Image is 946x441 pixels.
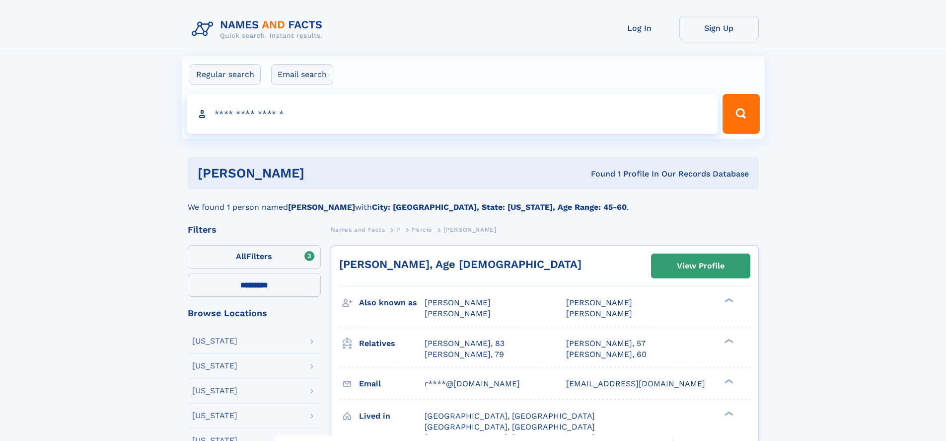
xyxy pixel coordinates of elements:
[447,169,749,179] div: Found 1 Profile In Our Records Database
[187,94,719,134] input: search input
[443,226,497,233] span: [PERSON_NAME]
[425,422,595,432] span: [GEOGRAPHIC_DATA], [GEOGRAPHIC_DATA]
[425,338,505,349] a: [PERSON_NAME], 83
[722,297,734,304] div: ❯
[425,298,491,307] span: [PERSON_NAME]
[359,408,425,425] h3: Lived in
[396,226,401,233] span: P
[198,167,448,179] h1: [PERSON_NAME]
[566,379,705,388] span: [EMAIL_ADDRESS][DOMAIN_NAME]
[188,309,321,318] div: Browse Locations
[331,223,385,236] a: Names and Facts
[359,294,425,311] h3: Also known as
[192,412,237,420] div: [US_STATE]
[722,378,734,384] div: ❯
[722,410,734,417] div: ❯
[192,337,237,345] div: [US_STATE]
[188,16,331,43] img: Logo Names and Facts
[192,362,237,370] div: [US_STATE]
[600,16,679,40] a: Log In
[566,298,632,307] span: [PERSON_NAME]
[236,252,246,261] span: All
[652,254,750,278] a: View Profile
[412,223,432,236] a: Percio
[396,223,401,236] a: P
[425,411,595,421] span: [GEOGRAPHIC_DATA], [GEOGRAPHIC_DATA]
[722,338,734,344] div: ❯
[677,255,725,277] div: View Profile
[359,375,425,392] h3: Email
[188,189,759,213] div: We found 1 person named with .
[412,226,432,233] span: Percio
[192,387,237,395] div: [US_STATE]
[188,225,321,234] div: Filters
[288,202,355,212] b: [PERSON_NAME]
[190,64,261,85] label: Regular search
[425,349,504,360] a: [PERSON_NAME], 79
[359,335,425,352] h3: Relatives
[372,202,627,212] b: City: [GEOGRAPHIC_DATA], State: [US_STATE], Age Range: 45-60
[679,16,759,40] a: Sign Up
[566,349,647,360] a: [PERSON_NAME], 60
[723,94,759,134] button: Search Button
[566,338,646,349] a: [PERSON_NAME], 57
[339,258,582,270] a: [PERSON_NAME], Age [DEMOGRAPHIC_DATA]
[566,309,632,318] span: [PERSON_NAME]
[425,309,491,318] span: [PERSON_NAME]
[188,245,321,269] label: Filters
[271,64,333,85] label: Email search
